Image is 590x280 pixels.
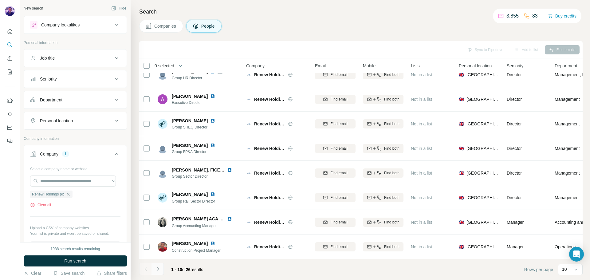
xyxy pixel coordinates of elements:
button: Clear all [30,202,51,208]
button: Feedback [5,136,15,147]
h4: Search [139,7,583,16]
span: Manager [507,220,524,225]
img: LinkedIn logo [210,118,215,123]
span: Director [507,121,522,126]
span: [GEOGRAPHIC_DATA] [466,96,499,102]
span: [GEOGRAPHIC_DATA] [466,145,499,152]
span: Renew Holdings plc [32,191,65,197]
span: of [182,267,186,272]
span: 🇬🇧 [459,219,464,225]
button: Seniority [24,72,127,86]
span: Mobile [363,63,376,69]
span: Lists [411,63,420,69]
div: Department [40,97,62,103]
span: Find both [384,219,399,225]
span: Management, HR [555,72,588,78]
div: Seniority [40,76,57,82]
span: 🇬🇧 [459,121,464,127]
button: Company1 [24,147,127,164]
button: Buy credits [548,12,576,20]
div: Open Intercom Messenger [569,247,584,262]
span: [PERSON_NAME]. FICE, Director [172,168,239,172]
span: Director [507,97,522,102]
span: Run search [64,258,86,264]
span: 🇬🇧 [459,170,464,176]
span: Personal location [459,63,492,69]
span: Renew Holdings plc [254,145,285,152]
button: Find email [315,144,356,153]
span: Not in a list [411,171,432,175]
img: Avatar [158,193,167,203]
span: Not in a list [411,146,432,151]
button: Use Surfe API [5,108,15,120]
div: Job title [40,55,55,61]
button: Find email [315,119,356,128]
button: Find both [363,144,403,153]
div: Company lookalikes [41,22,80,28]
span: 0 selected [155,63,174,69]
button: Find email [315,218,356,227]
span: [GEOGRAPHIC_DATA] [466,219,499,225]
span: results [171,267,203,272]
span: Group SHEQ Director [172,124,222,130]
button: Find email [315,168,356,178]
p: Your list is private and won't be saved or shared. [30,231,120,236]
span: Renew Holdings plc [254,219,285,225]
button: My lists [5,66,15,77]
span: Find email [330,170,347,176]
span: Group Sector Director [172,174,239,179]
img: Avatar [5,6,15,16]
span: Management [555,96,580,102]
span: Find both [384,146,399,151]
span: 🇬🇧 [459,96,464,102]
button: Find email [315,242,356,251]
button: Quick start [5,26,15,37]
img: Avatar [158,242,167,252]
div: 1 [62,151,69,157]
img: Logo of Renew Holdings plc [246,171,251,175]
button: Run search [24,255,127,266]
span: [PERSON_NAME] [172,93,208,99]
button: Share filters [96,270,127,276]
span: Find both [384,121,399,127]
span: Email [315,63,326,69]
span: [PERSON_NAME] [172,118,208,124]
span: 🇬🇧 [459,244,464,250]
span: [GEOGRAPHIC_DATA] [466,195,499,201]
span: Not in a list [411,244,432,249]
button: Find email [315,95,356,104]
span: [PERSON_NAME] ACA CTA FCCA [PERSON_NAME] [172,216,278,221]
img: LinkedIn logo [210,241,215,246]
button: Clear [24,270,41,276]
button: Navigate to next page [151,263,164,275]
span: Find both [384,195,399,200]
img: Logo of Renew Holdings plc [246,97,251,102]
p: 3,855 [506,12,519,20]
img: LinkedIn logo [227,168,232,172]
span: Renew Holdings plc [254,72,285,78]
button: Use Surfe on LinkedIn [5,95,15,106]
span: Operations [555,244,576,250]
button: Find both [363,70,403,79]
span: Management [555,170,580,176]
span: Director [507,146,522,151]
img: Logo of Renew Holdings plc [246,195,251,200]
span: Renew Holdings plc [254,96,285,102]
p: Upload a CSV of company websites. [30,225,120,231]
span: 🇬🇧 [459,72,464,78]
span: 26 [186,267,191,272]
span: Director [507,171,522,175]
span: Group HR Director [172,75,222,81]
span: Companies [154,23,177,29]
span: Not in a list [411,195,432,200]
button: Save search [53,270,85,276]
button: Company lookalikes [24,18,127,32]
button: Find both [363,242,403,251]
img: Avatar [158,217,167,227]
span: Manager [507,244,524,249]
img: Avatar [158,144,167,153]
button: Enrich CSV [5,53,15,64]
p: 83 [532,12,538,20]
p: Personal information [24,40,127,45]
span: Group Accounting Manager [172,224,217,228]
